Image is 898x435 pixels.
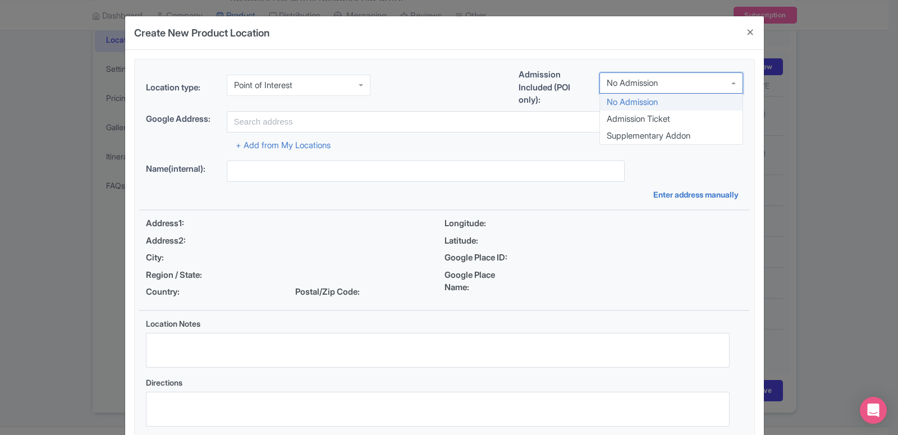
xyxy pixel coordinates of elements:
button: Close [737,16,764,48]
label: Google Address: [146,113,218,126]
span: Postal/Zip Code: [295,286,372,299]
label: Admission Included (POI only): [519,68,590,107]
a: Enter address manually [653,189,743,200]
label: Name(internal): [146,163,218,176]
div: Open Intercom Messenger [860,397,887,424]
span: Longitude: [445,217,521,230]
span: Region / State: [146,269,222,282]
span: Address1: [146,217,222,230]
span: City: [146,251,222,264]
h4: Create New Product Location [134,25,269,40]
span: Latitude: [445,235,521,248]
div: Admission Ticket [600,111,743,127]
span: Country: [146,286,222,299]
a: + Add from My Locations [236,140,331,150]
div: No Admission [600,94,743,111]
div: No Admission [607,78,658,88]
span: Google Place ID: [445,251,521,264]
div: Point of Interest [234,80,292,90]
label: Location type: [146,81,218,94]
span: Directions [146,378,182,387]
div: Supplementary Addon [600,127,743,144]
span: Location Notes [146,319,200,328]
input: Search address [227,111,625,132]
span: Address2: [146,235,222,248]
span: Google Place Name: [445,269,521,294]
